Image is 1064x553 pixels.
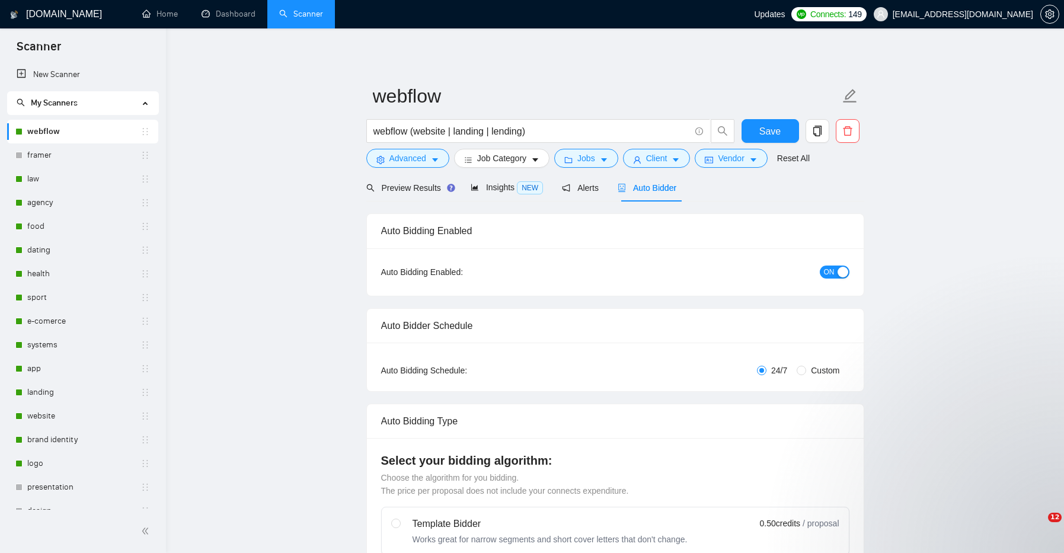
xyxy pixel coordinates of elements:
[27,262,140,286] a: health
[742,119,799,143] button: Save
[7,38,71,63] span: Scanner
[7,499,158,523] li: design
[140,435,150,445] span: holder
[142,9,178,19] a: homeHome
[140,459,150,468] span: holder
[27,309,140,333] a: e-comerce
[695,149,767,168] button: idcardVendorcaret-down
[577,152,595,165] span: Jobs
[27,120,140,143] a: webflow
[27,452,140,475] a: logo
[672,155,680,164] span: caret-down
[17,98,25,107] span: search
[140,269,150,279] span: holder
[618,183,676,193] span: Auto Bidder
[810,8,846,21] span: Connects:
[7,428,158,452] li: brand identity
[27,428,140,452] a: brand identity
[754,9,785,19] span: Updates
[623,149,691,168] button: userClientcaret-down
[471,183,543,192] span: Insights
[517,181,543,194] span: NEW
[17,98,78,108] span: My Scanners
[7,404,158,428] li: website
[27,475,140,499] a: presentation
[760,517,800,530] span: 0.50 credits
[27,191,140,215] a: agency
[562,184,570,192] span: notification
[446,183,456,193] div: Tooltip anchor
[464,155,472,164] span: bars
[454,149,549,168] button: barsJob Categorycaret-down
[279,9,323,19] a: searchScanner
[471,183,479,191] span: area-chart
[7,286,158,309] li: sport
[373,124,690,139] input: Search Freelance Jobs...
[381,404,849,438] div: Auto Bidding Type
[711,126,734,136] span: search
[1048,513,1062,522] span: 12
[646,152,667,165] span: Client
[140,127,150,136] span: holder
[381,364,537,377] div: Auto Bidding Schedule:
[141,525,153,537] span: double-left
[806,364,844,377] span: Custom
[564,155,573,164] span: folder
[836,119,859,143] button: delete
[1041,9,1059,19] span: setting
[17,63,149,87] a: New Scanner
[806,126,829,136] span: copy
[31,98,78,108] span: My Scanners
[562,183,599,193] span: Alerts
[431,155,439,164] span: caret-down
[803,517,839,529] span: / proposal
[7,191,158,215] li: agency
[10,5,18,24] img: logo
[848,8,861,21] span: 149
[27,143,140,167] a: framer
[477,152,526,165] span: Job Category
[7,333,158,357] li: systems
[877,10,885,18] span: user
[7,262,158,286] li: health
[27,381,140,404] a: landing
[600,155,608,164] span: caret-down
[7,309,158,333] li: e-comerce
[7,475,158,499] li: presentation
[749,155,758,164] span: caret-down
[718,152,744,165] span: Vendor
[618,184,626,192] span: robot
[376,155,385,164] span: setting
[7,452,158,475] li: logo
[554,149,618,168] button: folderJobscaret-down
[7,167,158,191] li: law
[140,245,150,255] span: holder
[140,151,150,160] span: holder
[381,309,849,343] div: Auto Bidder Schedule
[7,63,158,87] li: New Scanner
[1024,513,1052,541] iframe: Intercom live chat
[27,333,140,357] a: systems
[389,152,426,165] span: Advanced
[633,155,641,164] span: user
[202,9,255,19] a: dashboardDashboard
[531,155,539,164] span: caret-down
[413,517,688,531] div: Template Bidder
[836,126,859,136] span: delete
[777,152,810,165] a: Reset All
[759,124,781,139] span: Save
[27,404,140,428] a: website
[7,215,158,238] li: food
[140,340,150,350] span: holder
[140,222,150,231] span: holder
[824,266,835,279] span: ON
[140,174,150,184] span: holder
[711,119,734,143] button: search
[842,88,858,104] span: edit
[373,81,840,111] input: Scanner name...
[695,127,703,135] span: info-circle
[381,266,537,279] div: Auto Bidding Enabled:
[413,533,688,545] div: Works great for narrow segments and short cover letters that don't change.
[140,364,150,373] span: holder
[27,499,140,523] a: design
